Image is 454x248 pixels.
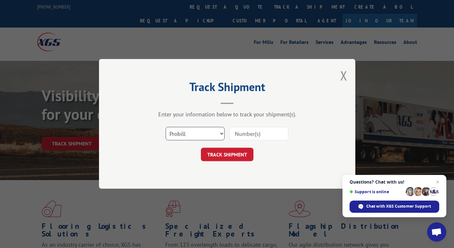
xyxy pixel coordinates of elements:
[350,179,439,185] span: Questions? Chat with us!
[434,178,442,186] span: Close chat
[366,203,431,209] span: Chat with XGS Customer Support
[427,222,446,242] div: Open chat
[229,127,288,141] input: Number(s)
[340,67,347,84] button: Close modal
[131,111,323,118] div: Enter your information below to track your shipment(s).
[131,82,323,95] h2: Track Shipment
[350,189,403,194] span: Support is online
[201,148,253,161] button: TRACK SHIPMENT
[350,201,439,213] div: Chat with XGS Customer Support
